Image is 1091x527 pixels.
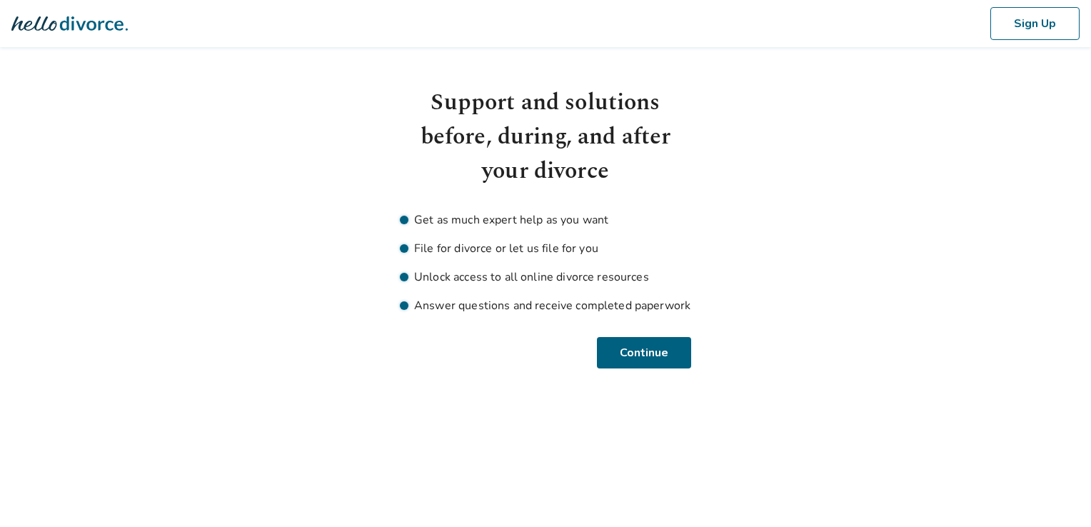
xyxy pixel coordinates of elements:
h1: Support and solutions before, during, and after your divorce [400,86,691,189]
li: Answer questions and receive completed paperwork [400,297,691,314]
button: Sign Up [990,7,1080,40]
li: Unlock access to all online divorce resources [400,268,691,286]
button: Continue [599,337,691,368]
li: Get as much expert help as you want [400,211,691,229]
li: File for divorce or let us file for you [400,240,691,257]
